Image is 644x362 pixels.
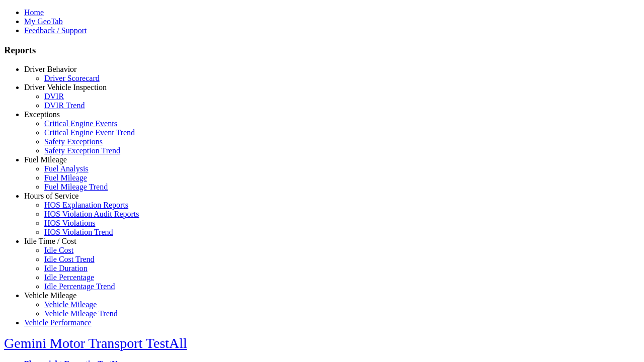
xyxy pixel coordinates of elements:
[44,164,89,173] a: Fuel Analysis
[44,282,115,291] a: Idle Percentage Trend
[24,110,60,119] a: Exceptions
[24,291,76,300] a: Vehicle Mileage
[24,192,78,200] a: Hours of Service
[4,335,187,351] a: Gemini Motor Transport TestAll
[44,219,95,227] a: HOS Violations
[44,264,88,273] a: Idle Duration
[24,318,92,327] a: Vehicle Performance
[44,137,103,146] a: Safety Exceptions
[44,101,85,110] a: DVIR Trend
[44,246,73,254] a: Idle Cost
[24,83,107,92] a: Driver Vehicle Inspection
[44,128,135,137] a: Critical Engine Event Trend
[24,26,87,35] a: Feedback / Support
[44,183,108,191] a: Fuel Mileage Trend
[44,309,118,318] a: Vehicle Mileage Trend
[44,273,94,282] a: Idle Percentage
[44,74,100,82] a: Driver Scorecard
[44,92,64,101] a: DVIR
[44,146,120,155] a: Safety Exception Trend
[44,173,87,182] a: Fuel Mileage
[24,155,67,164] a: Fuel Mileage
[44,201,128,209] a: HOS Explanation Reports
[24,8,44,17] a: Home
[24,237,76,245] a: Idle Time / Cost
[44,119,117,128] a: Critical Engine Events
[24,65,76,73] a: Driver Behavior
[4,45,640,56] h3: Reports
[44,228,113,236] a: HOS Violation Trend
[44,255,95,263] a: Idle Cost Trend
[44,300,97,309] a: Vehicle Mileage
[24,17,63,26] a: My GeoTab
[44,210,139,218] a: HOS Violation Audit Reports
